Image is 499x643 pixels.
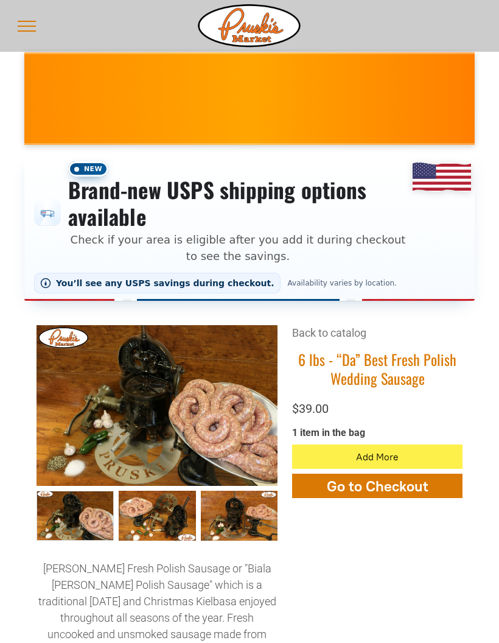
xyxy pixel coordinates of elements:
span: You’ll see any USPS savings during checkout. [56,278,274,288]
a: “Da” Best Fresh Polish Wedding Sausage002 1 [119,491,196,541]
div: Shipping options announcement [24,154,475,301]
button: Go to Checkout [292,474,462,498]
span: New [68,161,108,177]
img: 6 lbs - “Da” Best Fresh Polish Wedding Sausage [37,325,277,486]
a: Back to catalog [292,326,366,339]
span: Add More [356,451,399,463]
button: menu [11,10,43,42]
a: 6 lbs - “Da” Best Fresh Polish Wedding Sausage 0 [37,491,114,541]
div: Breadcrumbs [292,325,462,350]
a: “Da” Best Fresh Polish Wedding Sausage003 2 [201,491,278,541]
h1: 6 lbs - “Da” Best Fresh Polish Wedding Sausage [292,350,462,388]
h3: Brand-new USPS shipping options available [68,177,408,230]
button: Add More [292,444,462,469]
span: 1 item in the bag [292,427,365,438]
span: Go to Checkout [327,477,428,495]
span: $39.00 [292,401,329,416]
span: Availability varies by location. [285,279,399,287]
p: Check if your area is eligible after you add it during checkout to see the savings. [68,231,408,264]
